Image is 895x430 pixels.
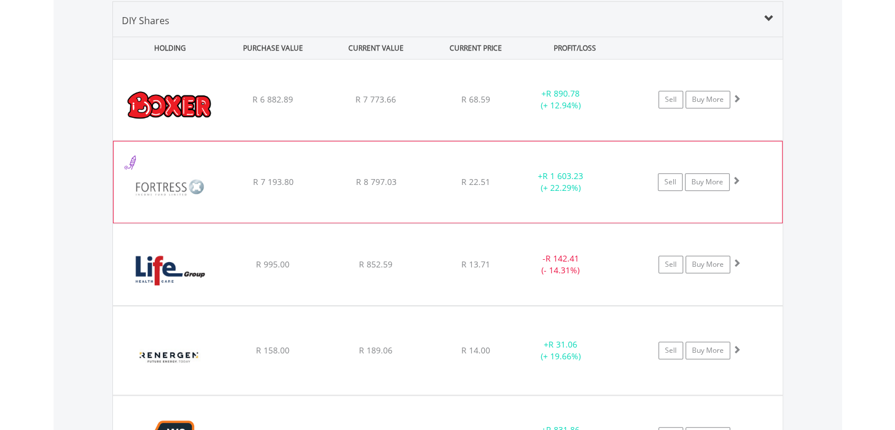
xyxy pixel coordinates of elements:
span: R 890.78 [546,88,580,99]
a: Buy More [686,342,730,359]
span: R 158.00 [256,345,290,356]
a: Buy More [685,173,730,191]
span: R 6 882.89 [252,94,293,105]
a: Buy More [686,91,730,108]
div: HOLDING [114,37,221,59]
span: R 68.59 [461,94,490,105]
div: + (+ 19.66%) [517,339,605,362]
img: EQU.ZA.FFB.png [119,156,221,220]
span: R 8 797.03 [355,176,396,187]
div: CURRENT VALUE [326,37,427,59]
div: PURCHASE VALUE [223,37,324,59]
span: R 995.00 [256,259,290,270]
span: R 1 603.23 [543,170,583,181]
div: + (+ 12.94%) [517,88,605,111]
span: R 22.51 [461,176,490,187]
div: + (+ 22.29%) [516,170,604,194]
img: EQU.ZA.LHC.png [119,239,220,302]
div: CURRENT PRICE [428,37,522,59]
span: R 14.00 [461,345,490,356]
span: R 142.41 [545,253,579,264]
div: PROFIT/LOSS [525,37,625,59]
span: R 7 773.66 [355,94,396,105]
a: Sell [658,342,683,359]
span: R 189.06 [359,345,392,356]
a: Buy More [686,256,730,273]
img: EQU.ZA.REN.png [119,321,220,392]
a: Sell [658,173,683,191]
span: R 31.06 [548,339,577,350]
span: R 852.59 [359,259,392,270]
img: EQU.ZA.BOX.png [119,74,220,137]
span: R 13.71 [461,259,490,270]
span: R 7 193.80 [252,176,293,187]
div: - (- 14.31%) [517,253,605,276]
a: Sell [658,91,683,108]
span: DIY Shares [122,14,169,27]
a: Sell [658,256,683,273]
